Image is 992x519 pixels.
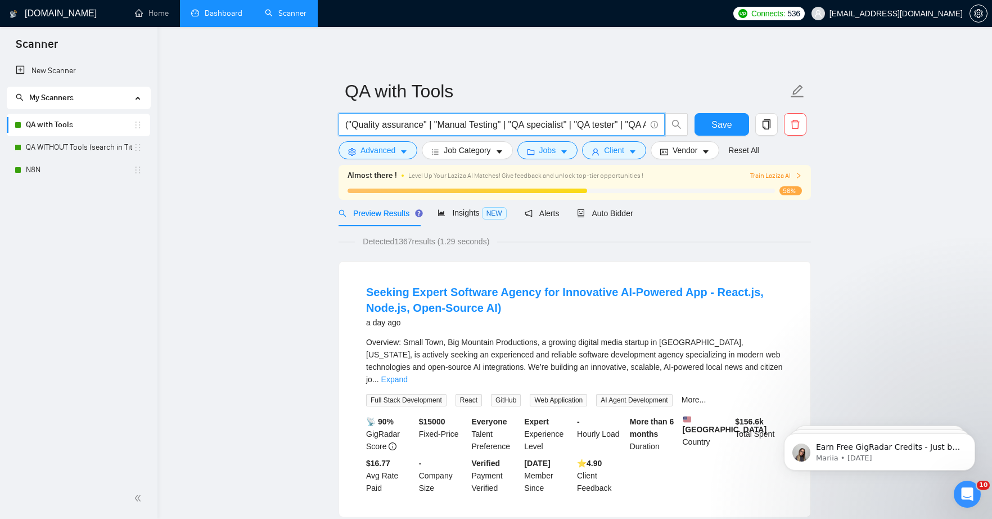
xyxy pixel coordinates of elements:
b: [GEOGRAPHIC_DATA] [683,415,767,434]
span: Preview Results [339,209,420,218]
span: My Scanners [29,93,74,102]
span: Vendor [673,144,697,156]
div: Country [680,415,733,453]
span: 10 [977,481,990,490]
span: info-circle [651,121,658,128]
span: caret-down [560,147,568,156]
a: QA WITHOUT Tools (search in Titles) [26,136,133,159]
span: Client [604,144,624,156]
button: folderJobscaret-down [517,141,578,159]
a: setting [970,9,988,18]
span: holder [133,120,142,129]
b: $ 15000 [419,417,445,426]
img: logo [10,5,17,23]
div: Total Spent [733,415,786,453]
a: dashboardDashboard [191,8,242,18]
button: barsJob Categorycaret-down [422,141,512,159]
div: GigRadar Score [364,415,417,453]
button: Train Laziza AI [750,171,802,181]
span: Full Stack Development [366,394,447,406]
img: upwork-logo.png [738,9,747,18]
li: New Scanner [7,60,150,82]
b: $16.77 [366,459,390,468]
button: copy [755,113,778,136]
span: caret-down [495,147,503,156]
span: folder [527,147,535,156]
button: idcardVendorcaret-down [651,141,719,159]
b: ⭐️ 4.90 [577,459,602,468]
span: 56% [779,186,802,195]
span: holder [133,165,142,175]
div: Experience Level [522,415,575,453]
div: Payment Verified [470,457,522,494]
li: QA WITHOUT Tools (search in Titles) [7,136,150,159]
span: Level Up Your Laziza AI Matches! Give feedback and unlock top-tier opportunities ! [408,172,643,180]
span: Advanced [360,144,395,156]
a: N8N [26,159,133,181]
span: GitHub [491,394,521,406]
div: Tooltip anchor [414,208,424,218]
span: right [795,172,802,179]
span: caret-down [629,147,637,156]
span: Detected 1367 results (1.29 seconds) [355,235,497,248]
span: caret-down [400,147,408,156]
span: 536 [787,7,800,20]
a: QA with Tools [26,114,133,136]
span: Job Category [444,144,490,156]
div: Fixed-Price [417,415,470,453]
span: double-left [134,493,145,504]
span: user [592,147,599,156]
b: $ 156.6k [735,417,764,426]
span: ... [372,375,379,384]
iframe: Intercom notifications message [767,410,992,489]
button: userClientcaret-down [582,141,646,159]
span: Auto Bidder [577,209,633,218]
span: Alerts [525,209,560,218]
span: Scanner [7,36,67,60]
input: Search Freelance Jobs... [345,118,646,132]
div: a day ago [366,316,783,329]
span: Save [711,118,732,132]
b: Verified [472,459,500,468]
span: AI Agent Development [596,394,672,406]
div: Duration [628,415,680,453]
b: [DATE] [524,459,550,468]
span: search [339,209,346,217]
button: settingAdvancedcaret-down [339,141,417,159]
img: 🇺🇸 [683,415,691,423]
div: Avg Rate Paid [364,457,417,494]
div: Client Feedback [575,457,628,494]
a: Reset All [728,144,759,156]
button: delete [784,113,806,136]
span: idcard [660,147,668,156]
span: Jobs [539,144,556,156]
b: More than 6 months [630,417,674,439]
a: Seeking Expert Software Agency for Innovative AI-Powered App - React.js, Node.js, Open-Source AI) [366,286,764,314]
span: setting [348,147,356,156]
span: notification [525,209,533,217]
div: Hourly Load [575,415,628,453]
span: area-chart [438,209,445,217]
button: Save [695,113,749,136]
span: Almost there ! [348,169,397,182]
a: More... [682,395,706,404]
button: search [665,113,688,136]
button: setting [970,5,988,23]
a: Expand [381,375,408,384]
a: New Scanner [16,60,141,82]
span: React [456,394,482,406]
span: Connects: [751,7,785,20]
span: search [666,119,687,129]
span: delete [784,119,806,129]
span: copy [756,119,777,129]
li: N8N [7,159,150,181]
b: - [577,417,580,426]
li: QA with Tools [7,114,150,136]
span: Web Application [530,394,587,406]
span: info-circle [389,442,396,450]
span: Insights [438,208,506,217]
